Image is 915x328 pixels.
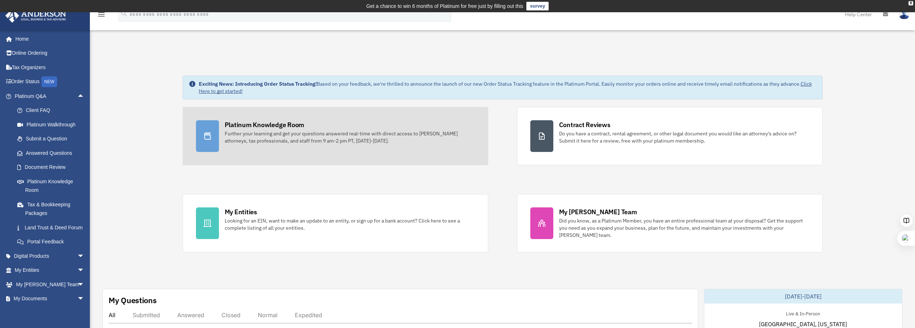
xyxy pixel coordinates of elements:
[517,107,823,165] a: Contract Reviews Do you have a contract, rental agreement, or other legal document you would like...
[199,81,812,94] a: Click Here to get started!
[559,207,637,216] div: My [PERSON_NAME] Team
[5,32,92,46] a: Home
[5,277,95,292] a: My [PERSON_NAME] Teamarrow_drop_down
[10,197,95,220] a: Tax & Bookkeeping Packages
[5,60,95,75] a: Tax Organizers
[295,311,322,319] div: Expedited
[77,249,92,264] span: arrow_drop_down
[10,174,95,197] a: Platinum Knowledge Room
[559,217,809,239] div: Did you know, as a Platinum Member, you have an entire professional team at your disposal? Get th...
[5,75,95,89] a: Order StatusNEW
[5,263,95,278] a: My Entitiesarrow_drop_down
[5,89,95,103] a: Platinum Q&Aarrow_drop_up
[10,160,95,175] a: Document Review
[5,249,95,263] a: Digital Productsarrow_drop_down
[97,13,106,19] a: menu
[366,2,523,10] div: Get a chance to win 6 months of Platinum for free just by filling out this
[97,10,106,19] i: menu
[5,292,95,306] a: My Documentsarrow_drop_down
[221,311,241,319] div: Closed
[517,194,823,252] a: My [PERSON_NAME] Team Did you know, as a Platinum Member, you have an entire professional team at...
[3,9,68,23] img: Anderson Advisors Platinum Portal
[10,103,95,118] a: Client FAQ
[133,311,160,319] div: Submitted
[120,10,128,18] i: search
[77,292,92,306] span: arrow_drop_down
[10,235,95,249] a: Portal Feedback
[41,76,57,87] div: NEW
[183,107,488,165] a: Platinum Knowledge Room Further your learning and get your questions answered real-time with dire...
[899,9,910,19] img: User Pic
[909,1,913,5] div: close
[10,132,95,146] a: Submit a Question
[77,277,92,292] span: arrow_drop_down
[526,2,549,10] a: survey
[109,295,157,306] div: My Questions
[199,80,816,95] div: Based on your feedback, we're thrilled to announce the launch of our new Order Status Tracking fe...
[183,194,488,252] a: My Entities Looking for an EIN, want to make an update to an entity, or sign up for a bank accoun...
[704,289,902,304] div: [DATE]-[DATE]
[258,311,278,319] div: Normal
[225,120,305,129] div: Platinum Knowledge Room
[780,309,826,317] div: Live & In-Person
[559,120,610,129] div: Contract Reviews
[5,46,95,60] a: Online Ordering
[225,130,475,144] div: Further your learning and get your questions answered real-time with direct access to [PERSON_NAM...
[10,117,95,132] a: Platinum Walkthrough
[177,311,204,319] div: Answered
[225,217,475,232] div: Looking for an EIN, want to make an update to an entity, or sign up for a bank account? Click her...
[225,207,257,216] div: My Entities
[10,220,95,235] a: Land Trust & Deed Forum
[77,263,92,278] span: arrow_drop_down
[559,130,809,144] div: Do you have a contract, rental agreement, or other legal document you would like an attorney's ad...
[199,81,317,87] strong: Exciting News: Introducing Order Status Tracking!
[10,146,95,160] a: Answered Questions
[109,311,115,319] div: All
[77,89,92,104] span: arrow_drop_up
